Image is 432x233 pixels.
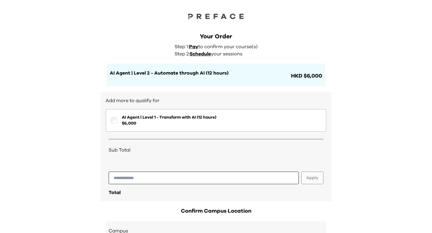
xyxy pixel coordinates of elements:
[290,72,322,80] span: HKD $6,000
[109,190,121,195] span: Total
[122,120,216,126] span: $ 6,000
[106,207,326,215] h2: Confirm Campus Location
[106,109,326,132] button: AI Agent | Level 1 - Transform with AI (12 hours)$6,000
[110,69,290,77] h1: AI Agent | Level 2 - Automate through AI (12 hours)
[122,114,216,120] span: AI Agent | Level 1 - Transform with AI (12 hours)
[190,52,211,56] span: Schedule
[109,146,130,154] span: Sub Total
[175,50,261,58] p: Step 2: your sessions
[186,12,246,20] img: Preface Logo
[107,32,325,41] div: Your Order
[189,44,198,49] span: Pay
[175,43,261,50] p: Step 1: to confirm your course(s)
[106,97,326,104] h2: Add more to qualify for
[301,172,323,184] button: Apply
